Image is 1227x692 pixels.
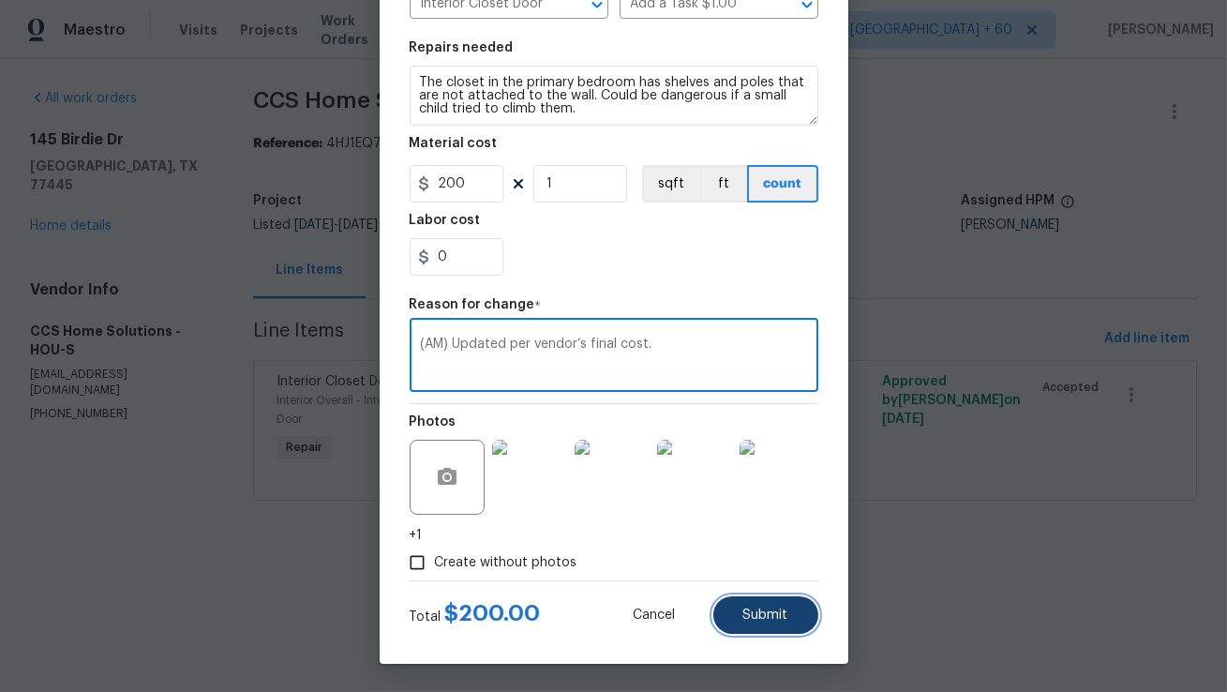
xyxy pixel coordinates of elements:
h5: Reason for change [410,298,535,311]
textarea: The closet in the primary bedroom has shelves and poles that are not attached to the wall. Could ... [410,66,818,126]
span: +1 [410,526,423,545]
button: count [747,165,818,203]
span: Cancel [634,609,676,623]
h5: Labor cost [410,214,481,227]
span: Submit [743,609,788,623]
button: ft [700,165,747,203]
textarea: (AM) Updated per vendor’s final cost. [421,338,807,377]
button: Cancel [604,596,706,634]
div: Total [410,604,541,626]
h5: Material cost [410,137,498,150]
button: sqft [642,165,700,203]
button: Submit [713,596,818,634]
span: Create without photos [435,553,577,573]
h5: Repairs needed [410,41,514,54]
span: $ 200.00 [445,602,541,624]
h5: Photos [410,415,456,429]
